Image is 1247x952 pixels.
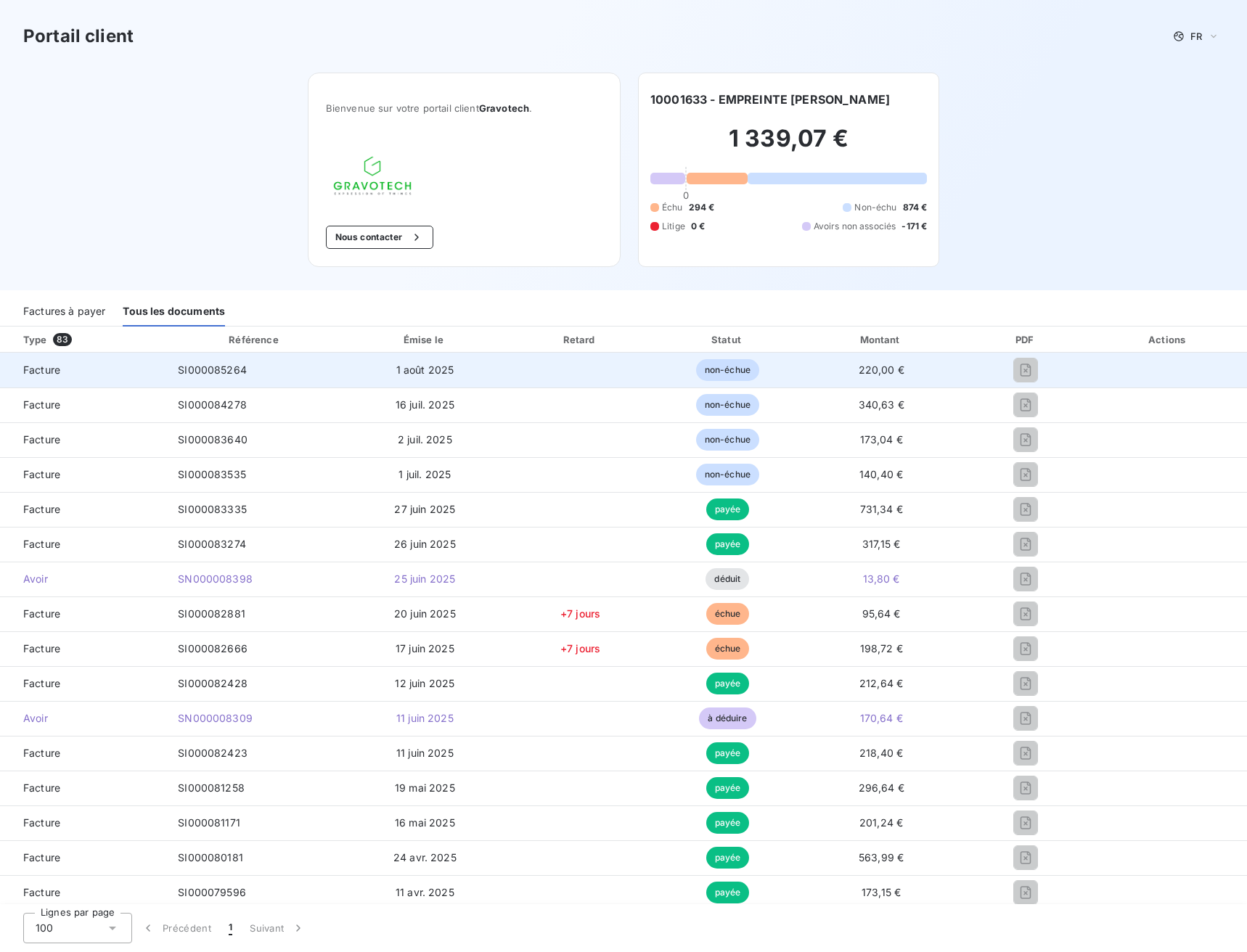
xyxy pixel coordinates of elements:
span: SI000083640 [178,433,248,446]
span: Facture [12,467,155,482]
span: 83 [53,333,72,346]
button: Suivant [241,913,314,943]
div: Retard [509,332,652,347]
span: Facture [12,816,155,830]
span: Facture [12,607,155,621]
span: payée [706,847,750,869]
span: SI000080181 [178,851,243,863]
span: payée [706,533,750,555]
span: 0 [683,189,689,201]
span: 1 [229,921,232,935]
span: 140,40 € [859,468,903,480]
span: FR [1190,30,1202,42]
span: 1 août 2025 [396,364,454,376]
span: 26 juin 2025 [394,538,456,550]
span: payée [706,777,750,799]
h2: 1 339,07 € [650,124,927,168]
span: SI000081258 [178,781,245,794]
div: PDF [965,332,1087,347]
span: Facture [12,502,155,517]
span: SI000082423 [178,747,248,759]
span: à déduire [699,707,756,729]
span: 1 juil. 2025 [398,468,451,480]
div: Statut [658,332,797,347]
span: non-échue [696,394,759,416]
div: Factures à payer [23,296,105,327]
span: Facture [12,398,155,412]
button: 1 [220,913,241,943]
span: Gravotech [479,102,529,114]
span: 17 juin 2025 [396,642,454,654]
span: SN000008309 [178,712,253,724]
span: 340,63 € [859,398,904,411]
span: 13,80 € [863,573,900,585]
span: SI000083535 [178,468,246,480]
span: payée [706,812,750,834]
img: Company logo [326,149,419,202]
span: SI000084278 [178,398,247,411]
span: 220,00 € [859,364,904,376]
span: 212,64 € [859,677,903,689]
span: payée [706,673,750,694]
span: SI000082881 [178,607,245,620]
span: Avoir [12,572,155,586]
button: Nous contacter [326,226,433,249]
button: Précédent [132,913,220,943]
span: 16 juil. 2025 [396,398,454,411]
span: non-échue [696,429,759,451]
span: 731,34 € [860,503,903,515]
span: payée [706,882,750,903]
span: 16 mai 2025 [395,816,455,829]
h3: Portail client [23,23,134,49]
span: -171 € [901,220,927,233]
span: Non-échu [854,201,896,214]
span: 11 avr. 2025 [396,886,454,898]
span: 201,24 € [859,816,903,829]
span: 218,40 € [859,747,903,759]
span: Facture [12,432,155,447]
span: Litige [662,220,685,233]
span: 2 juil. 2025 [398,433,452,446]
span: échue [706,603,750,625]
h6: 10001633 - EMPREINTE [PERSON_NAME] [650,91,890,108]
span: déduit [706,568,749,590]
span: 100 [36,921,53,935]
span: Facture [12,781,155,795]
div: Tous les documents [123,296,225,327]
span: échue [706,638,750,660]
span: payée [706,498,750,520]
span: Facture [12,537,155,551]
span: 173,04 € [860,433,903,446]
span: non-échue [696,464,759,485]
span: 11 juin 2025 [396,747,454,759]
span: SI000082666 [178,642,248,654]
span: 317,15 € [862,538,900,550]
span: +7 jours [560,642,600,654]
span: 294 € [689,201,715,214]
span: 27 juin 2025 [394,503,455,515]
span: Facture [12,746,155,760]
span: Facture [12,850,155,865]
span: Avoirs non associés [814,220,896,233]
div: Montant [804,332,960,347]
span: 173,15 € [862,886,901,898]
span: SI000085264 [178,364,247,376]
span: 563,99 € [859,851,904,863]
span: SN000008398 [178,573,253,585]
span: payée [706,742,750,764]
span: 25 juin 2025 [394,573,455,585]
span: 19 mai 2025 [395,781,455,794]
span: 11 juin 2025 [396,712,454,724]
span: SI000081171 [178,816,240,829]
span: SI000083335 [178,503,247,515]
span: Facture [12,641,155,656]
span: SI000079596 [178,886,246,898]
span: Facture [12,363,155,377]
span: +7 jours [560,607,600,620]
div: Émise le [347,332,503,347]
span: 24 avr. 2025 [393,851,457,863]
span: SI000083274 [178,538,246,550]
span: 296,64 € [859,781,904,794]
span: Échu [662,201,683,214]
span: Bienvenue sur votre portail client . [326,102,602,114]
